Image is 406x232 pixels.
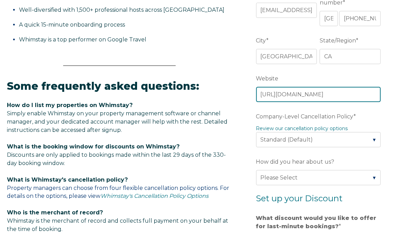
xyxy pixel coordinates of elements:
[7,102,133,108] span: How do I list my properties on Whimstay?
[100,193,209,200] a: Whimstay's Cancellation Policy Options
[7,176,128,183] span: What is Whimstay's cancellation policy?
[256,125,348,132] a: Review our cancellation policy options
[256,215,377,230] strong: What discount would you like to offer for last-minute bookings?
[19,36,146,43] span: Whimstay is a top performer on Google Travel
[7,80,199,93] span: Some frequently asked questions:
[256,35,267,46] span: City
[256,156,335,167] span: How did you hear about us?
[7,152,226,166] span: Discounts are only applied to bookings made within the last 29 days of the 330-day booking window.
[256,111,354,122] span: Company-Level Cancellation Policy
[19,21,125,28] span: A quick 15-minute onboarding process
[7,176,232,201] p: Property managers can choose from four flexible cancellation policy options. For details on the o...
[320,35,356,46] span: State/Region
[7,110,228,133] span: Simply enable Whimstay on your property management software or channel manager, and your dedicate...
[256,73,279,84] span: Website
[7,143,180,150] span: What is the booking window for discounts on Whimstay?
[19,7,224,13] span: Well-diversified with 1,500+ professional hosts across [GEOGRAPHIC_DATA]
[7,210,103,216] span: Who is the merchant of record?
[256,194,343,204] span: Set up your Discount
